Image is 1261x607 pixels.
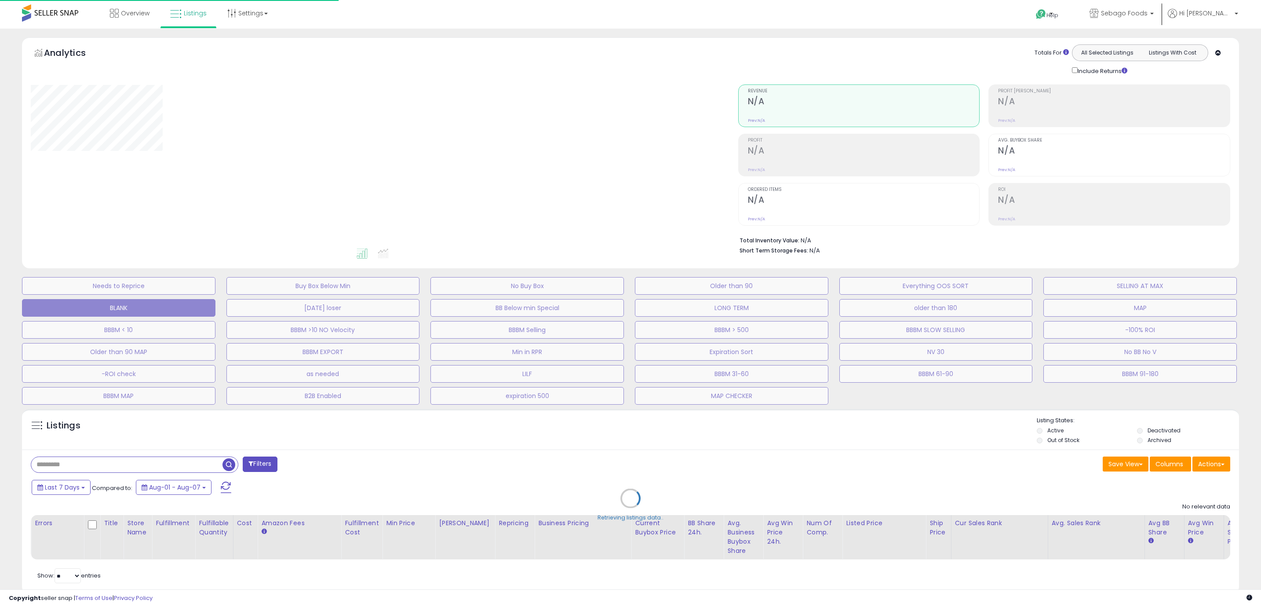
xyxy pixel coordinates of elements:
[1101,9,1148,18] span: Sebago Foods
[748,167,765,172] small: Prev: N/A
[748,118,765,123] small: Prev: N/A
[430,321,624,339] button: BBBM Selling
[22,343,215,361] button: Older than 90 MAP
[430,343,624,361] button: Min in RPR
[1035,49,1069,57] div: Totals For
[226,343,420,361] button: BBBM EXPORT
[748,89,980,94] span: Revenue
[809,246,820,255] span: N/A
[430,277,624,295] button: No Buy Box
[121,9,149,18] span: Overview
[635,387,828,405] button: MAP CHECKER
[748,195,980,207] h2: N/A
[22,277,215,295] button: Needs to Reprice
[1140,47,1205,59] button: Listings With Cost
[998,138,1230,143] span: Avg. Buybox Share
[430,365,624,383] button: LILF
[226,299,420,317] button: [DATE] loser
[839,343,1033,361] button: NV 30
[998,216,1015,222] small: Prev: N/A
[839,277,1033,295] button: Everything OOS SORT
[1035,9,1046,20] i: Get Help
[1179,9,1232,18] span: Hi [PERSON_NAME]
[748,146,980,157] h2: N/A
[998,167,1015,172] small: Prev: N/A
[184,9,207,18] span: Listings
[748,96,980,108] h2: N/A
[598,514,663,522] div: Retrieving listings data..
[635,343,828,361] button: Expiration Sort
[226,277,420,295] button: Buy Box Below Min
[1046,11,1058,19] span: Help
[44,47,103,61] h5: Analytics
[1168,9,1238,29] a: Hi [PERSON_NAME]
[226,365,420,383] button: as needed
[635,321,828,339] button: BBBM > 500
[9,594,41,602] strong: Copyright
[998,96,1230,108] h2: N/A
[430,299,624,317] button: BB Below min Special
[226,321,420,339] button: BBBM >10 NO Velocity
[22,365,215,383] button: -ROI check
[1043,299,1237,317] button: MAP
[998,118,1015,123] small: Prev: N/A
[1075,47,1140,59] button: All Selected Listings
[1043,277,1237,295] button: SELLING AT MAX
[748,138,980,143] span: Profit
[635,299,828,317] button: LONG TERM
[839,321,1033,339] button: BBBM SLOW SELLING
[1043,321,1237,339] button: -100% ROI
[839,299,1033,317] button: older than 180
[998,89,1230,94] span: Profit [PERSON_NAME]
[1029,2,1075,29] a: Help
[740,247,808,254] b: Short Term Storage Fees:
[22,321,215,339] button: BBBM < 10
[998,187,1230,192] span: ROI
[22,387,215,405] button: BBBM MAP
[740,234,1224,245] li: N/A
[748,216,765,222] small: Prev: N/A
[635,277,828,295] button: Older than 90
[635,365,828,383] button: BBBM 31-60
[998,146,1230,157] h2: N/A
[226,387,420,405] button: B2B Enabled
[22,299,215,317] button: BLANK
[998,195,1230,207] h2: N/A
[839,365,1033,383] button: BBBM 61-90
[1043,365,1237,383] button: BBBM 91-180
[748,187,980,192] span: Ordered Items
[1043,343,1237,361] button: No BB No V
[9,594,153,603] div: seller snap | |
[740,237,799,244] b: Total Inventory Value:
[1065,66,1138,76] div: Include Returns
[430,387,624,405] button: expiration 500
